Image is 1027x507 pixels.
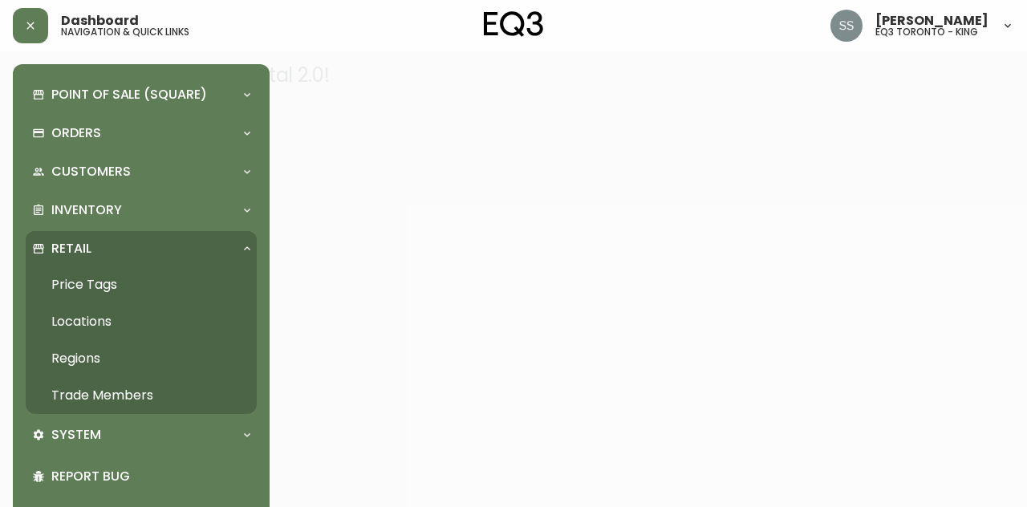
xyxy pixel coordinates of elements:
[26,193,257,228] div: Inventory
[26,77,257,112] div: Point of Sale (Square)
[51,163,131,180] p: Customers
[26,456,257,497] div: Report Bug
[26,116,257,151] div: Orders
[51,201,122,219] p: Inventory
[26,377,257,414] a: Trade Members
[26,303,257,340] a: Locations
[51,468,250,485] p: Report Bug
[61,14,139,27] span: Dashboard
[26,231,257,266] div: Retail
[51,426,101,444] p: System
[26,417,257,452] div: System
[830,10,863,42] img: f1b6f2cda6f3b51f95337c5892ce6799
[26,266,257,303] a: Price Tags
[51,240,91,258] p: Retail
[26,154,257,189] div: Customers
[61,27,189,37] h5: navigation & quick links
[875,14,988,27] span: [PERSON_NAME]
[484,11,543,37] img: logo
[51,86,207,103] p: Point of Sale (Square)
[26,340,257,377] a: Regions
[875,27,978,37] h5: eq3 toronto - king
[51,124,101,142] p: Orders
